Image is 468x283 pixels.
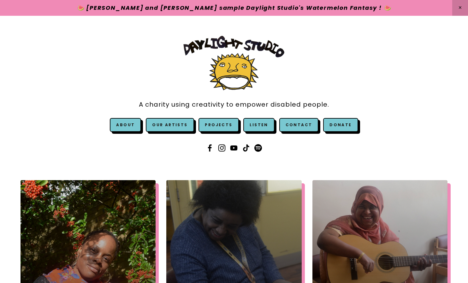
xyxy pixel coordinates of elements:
img: Daylight Studio [183,36,284,90]
a: Our Artists [146,118,194,132]
a: Contact [279,118,319,132]
a: Donate [323,118,358,132]
a: Projects [198,118,239,132]
a: A charity using creativity to empower disabled people. [139,97,329,112]
a: Listen [250,122,268,127]
a: About [116,122,135,127]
